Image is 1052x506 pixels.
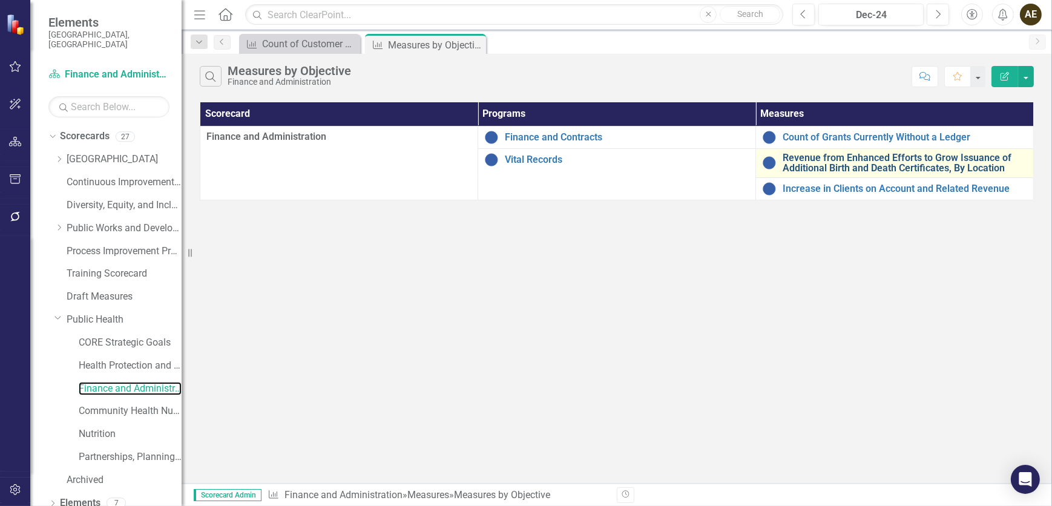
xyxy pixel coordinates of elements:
[48,96,169,117] input: Search Below...
[67,153,182,166] a: [GEOGRAPHIC_DATA]
[720,6,780,23] button: Search
[228,77,351,87] div: Finance and Administration
[478,126,756,148] td: Double-Click to Edit Right Click for Context Menu
[284,489,403,501] a: Finance and Administration
[762,182,777,196] img: Baselining
[67,176,182,189] a: Continuous Improvement Program
[783,183,1027,194] a: Increase in Clients on Account and Related Revenue
[245,4,783,25] input: Search ClearPoint...
[268,488,608,502] div: » »
[484,153,499,167] img: Baselining
[388,38,483,53] div: Measures by Objective
[783,132,1027,143] a: Count of Grants Currently Without a Ledger
[823,8,919,22] div: Dec-24
[505,132,749,143] a: Finance and Contracts
[737,9,763,19] span: Search
[79,450,182,464] a: Partnerships, Planning, and Community Health Promotions
[242,36,357,51] a: Count of Customer Experience Survey Responses
[67,313,182,327] a: Public Health
[67,222,182,235] a: Public Works and Development
[79,382,182,396] a: Finance and Administration
[762,130,777,145] img: Baselining
[262,36,357,51] div: Count of Customer Experience Survey Responses
[818,4,924,25] button: Dec-24
[454,489,550,501] div: Measures by Objective
[407,489,449,501] a: Measures
[1020,4,1042,25] button: AE
[48,68,169,82] a: Finance and Administration
[783,153,1027,174] a: Revenue from Enhanced Efforts to Grow Issuance of Additional Birth and Death Certificates, By Loc...
[67,290,182,304] a: Draft Measures
[79,404,182,418] a: Community Health Nursing
[1011,465,1040,494] div: Open Intercom Messenger
[6,14,27,35] img: ClearPoint Strategy
[228,64,351,77] div: Measures by Objective
[505,154,749,165] a: Vital Records
[48,15,169,30] span: Elements
[67,245,182,258] a: Process Improvement Program
[478,148,756,200] td: Double-Click to Edit Right Click for Context Menu
[756,148,1034,177] td: Double-Click to Edit Right Click for Context Menu
[48,30,169,50] small: [GEOGRAPHIC_DATA], [GEOGRAPHIC_DATA]
[79,427,182,441] a: Nutrition
[206,131,326,142] span: Finance and Administration
[756,178,1034,200] td: Double-Click to Edit Right Click for Context Menu
[67,473,182,487] a: Archived
[67,199,182,212] a: Diversity, Equity, and Inclusion
[116,131,135,142] div: 27
[194,489,261,501] span: Scorecard Admin
[60,130,110,143] a: Scorecards
[762,156,777,170] img: Baselining
[67,267,182,281] a: Training Scorecard
[79,336,182,350] a: CORE Strategic Goals
[484,130,499,145] img: Baselining
[79,359,182,373] a: Health Protection and Response
[756,126,1034,148] td: Double-Click to Edit Right Click for Context Menu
